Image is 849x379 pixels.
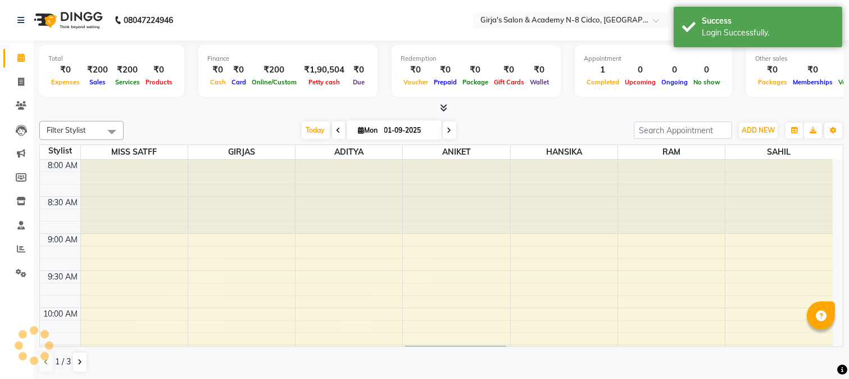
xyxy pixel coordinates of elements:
span: SAHIL [725,145,833,159]
div: Finance [207,54,369,64]
div: ₹0 [790,64,836,76]
div: 1 [584,64,622,76]
span: No show [691,78,723,86]
span: Package [460,78,491,86]
span: Voucher [401,78,431,86]
span: HANSIKA [511,145,618,159]
div: ₹200 [83,64,112,76]
div: ₹0 [755,64,790,76]
div: ₹0 [349,64,369,76]
div: ₹0 [401,64,431,76]
span: GIRJAS [188,145,295,159]
input: 2025-09-01 [381,122,437,139]
span: Products [143,78,175,86]
div: Appointment [584,54,723,64]
span: Wallet [527,78,552,86]
span: Petty cash [306,78,343,86]
div: Redemption [401,54,552,64]
div: ₹0 [431,64,460,76]
div: 0 [622,64,659,76]
span: Due [350,78,367,86]
span: Gift Cards [491,78,527,86]
span: Ongoing [659,78,691,86]
span: ADITYA [296,145,402,159]
div: ₹0 [229,64,249,76]
span: Completed [584,78,622,86]
div: ₹0 [143,64,175,76]
span: Memberships [790,78,836,86]
div: Success [702,15,834,27]
div: 0 [659,64,691,76]
div: ₹0 [527,64,552,76]
span: RAM [618,145,725,159]
div: ₹0 [207,64,229,76]
div: ₹200 [249,64,299,76]
div: 8:30 AM [46,197,80,209]
span: Prepaid [431,78,460,86]
div: ₹0 [460,64,491,76]
span: Card [229,78,249,86]
span: Online/Custom [249,78,299,86]
span: 1 / 3 [55,356,71,368]
div: 8:00 AM [46,160,80,172]
input: Search Appointment [634,121,732,139]
span: Filter Stylist [47,125,86,134]
span: ANIKET [403,145,510,159]
div: Total [48,54,175,64]
div: ₹0 [491,64,527,76]
span: Mon [356,126,381,134]
b: 08047224946 [124,4,173,36]
div: ₹200 [112,64,143,76]
span: ADD NEW [742,126,775,134]
div: 9:30 AM [46,271,80,283]
span: Services [112,78,143,86]
img: logo [29,4,106,36]
button: ADD NEW [739,123,778,138]
div: Login Successfully. [702,27,834,39]
span: Expenses [48,78,83,86]
div: 0 [691,64,723,76]
span: Cash [207,78,229,86]
span: MISS SATFF [81,145,188,159]
div: ₹0 [48,64,83,76]
span: Upcoming [622,78,659,86]
div: ₹1,90,504 [299,64,349,76]
div: 9:00 AM [46,234,80,246]
div: 10:00 AM [42,308,80,320]
div: Stylist [40,145,80,157]
span: Packages [755,78,790,86]
span: Sales [87,78,108,86]
span: Today [302,121,330,139]
div: 10:30 AM [42,345,80,357]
